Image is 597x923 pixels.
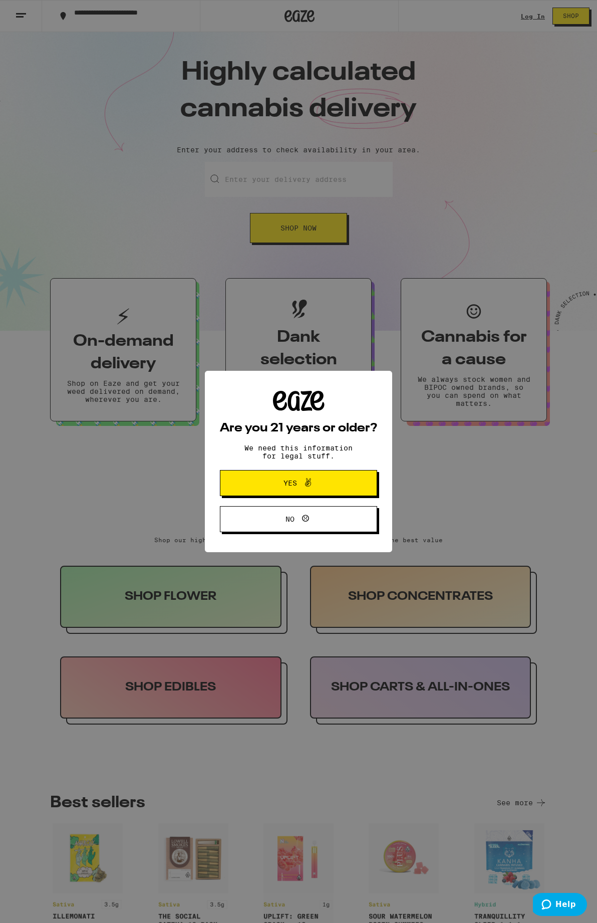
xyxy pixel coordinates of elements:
span: No [285,516,294,523]
h2: Are you 21 years or older? [220,422,377,434]
button: No [220,506,377,532]
iframe: Opens a widget where you can find more information [533,893,587,918]
p: We need this information for legal stuff. [236,444,361,460]
span: Yes [283,480,297,487]
button: Yes [220,470,377,496]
